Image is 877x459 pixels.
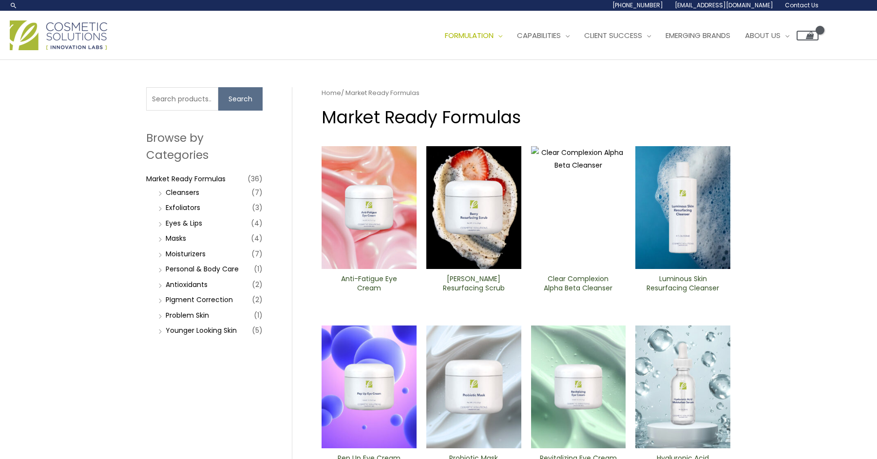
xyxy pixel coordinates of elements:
[254,262,263,276] span: (1)
[146,130,263,163] h2: Browse by Categories
[166,188,199,197] a: Cleansers
[251,216,263,230] span: (4)
[166,325,237,335] a: Younger Looking Skin
[510,21,577,50] a: Capabilities
[146,174,226,184] a: Market Ready Formulas
[322,105,730,129] h1: Market Ready Formulas
[426,146,521,269] img: Berry Resurfacing Scrub
[430,21,819,50] nav: Site Navigation
[675,1,773,9] span: [EMAIL_ADDRESS][DOMAIN_NAME]
[330,274,408,296] a: Anti-Fatigue Eye Cream
[252,201,263,214] span: (3)
[658,21,738,50] a: Emerging Brands
[166,295,233,305] a: PIgment Correction
[252,324,263,337] span: (5)
[330,274,408,293] h2: Anti-Fatigue Eye Cream
[322,325,417,448] img: Pep Up Eye Cream
[435,274,513,296] a: [PERSON_NAME] Resurfacing Scrub
[218,87,263,111] button: Search
[517,30,561,40] span: Capabilities
[738,21,797,50] a: About Us
[577,21,658,50] a: Client Success
[10,20,107,50] img: Cosmetic Solutions Logo
[251,186,263,199] span: (7)
[166,310,209,320] a: Problem Skin
[322,146,417,269] img: Anti Fatigue Eye Cream
[251,247,263,261] span: (7)
[438,21,510,50] a: Formulation
[644,274,722,293] h2: Luminous Skin Resurfacing ​Cleanser
[166,264,239,274] a: Personal & Body Care
[248,172,263,186] span: (36)
[166,280,208,289] a: Antioxidants
[797,31,819,40] a: View Shopping Cart, empty
[539,274,617,293] h2: Clear Complexion Alpha Beta ​Cleanser
[745,30,781,40] span: About Us
[252,278,263,291] span: (2)
[666,30,730,40] span: Emerging Brands
[426,325,521,448] img: Probiotic Mask
[166,249,206,259] a: Moisturizers
[10,1,18,9] a: Search icon link
[785,1,819,9] span: Contact Us
[166,233,186,243] a: Masks
[322,87,730,99] nav: Breadcrumb
[252,293,263,306] span: (2)
[635,146,730,269] img: Luminous Skin Resurfacing ​Cleanser
[539,274,617,296] a: Clear Complexion Alpha Beta ​Cleanser
[146,87,218,111] input: Search products…
[166,203,200,212] a: Exfoliators
[435,274,513,293] h2: [PERSON_NAME] Resurfacing Scrub
[644,274,722,296] a: Luminous Skin Resurfacing ​Cleanser
[445,30,494,40] span: Formulation
[531,146,626,269] img: Clear Complexion Alpha Beta ​Cleanser
[251,231,263,245] span: (4)
[531,325,626,448] img: Revitalizing ​Eye Cream
[635,325,730,448] img: Hyaluronic moisturizer Serum
[254,308,263,322] span: (1)
[322,88,341,97] a: Home
[612,1,663,9] span: [PHONE_NUMBER]
[584,30,642,40] span: Client Success
[166,218,202,228] a: Eyes & Lips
